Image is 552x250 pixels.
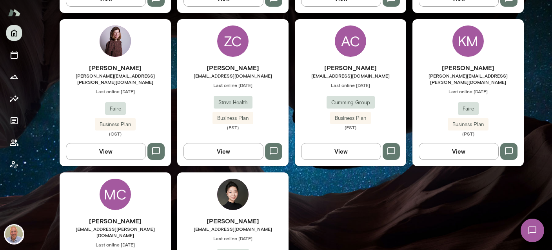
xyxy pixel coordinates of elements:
h6: [PERSON_NAME] [177,216,289,226]
span: Last online [DATE] [60,88,171,94]
button: View [183,143,263,159]
span: (PST) [412,130,524,137]
span: Last online [DATE] [177,82,289,88]
button: Sessions [6,47,22,63]
span: Business Plan [212,114,253,122]
span: Last online [DATE] [177,235,289,241]
span: Business Plan [330,114,371,122]
button: Home [6,25,22,41]
button: Members [6,135,22,150]
span: Business Plan [95,121,136,129]
button: View [301,143,381,159]
h6: [PERSON_NAME] [177,63,289,72]
div: KM [452,25,484,57]
button: View [419,143,499,159]
div: ZC [217,25,249,57]
span: (EST) [295,124,406,130]
img: Kristina Popova-Boasso [100,25,131,57]
img: Celine Xie [217,179,249,210]
span: (EST) [177,124,289,130]
h6: [PERSON_NAME] [295,63,406,72]
button: Documents [6,113,22,129]
span: [EMAIL_ADDRESS][DOMAIN_NAME] [177,72,289,79]
div: AC [335,25,366,57]
span: [EMAIL_ADDRESS][PERSON_NAME][DOMAIN_NAME] [60,226,171,238]
div: MC [100,179,131,210]
h6: [PERSON_NAME] [60,216,171,226]
span: [EMAIL_ADDRESS][DOMAIN_NAME] [295,72,406,79]
img: Marc Friedman [5,225,24,244]
span: Last online [DATE] [412,88,524,94]
span: [EMAIL_ADDRESS][DOMAIN_NAME] [177,226,289,232]
span: Last online [DATE] [295,82,406,88]
button: Client app [6,157,22,172]
h6: [PERSON_NAME] [412,63,524,72]
h6: [PERSON_NAME] [60,63,171,72]
span: Faire [458,105,479,113]
span: Strive Health [214,99,252,107]
span: Last online [DATE] [60,241,171,248]
button: View [66,143,146,159]
span: [PERSON_NAME][EMAIL_ADDRESS][PERSON_NAME][DOMAIN_NAME] [412,72,524,85]
span: [PERSON_NAME][EMAIL_ADDRESS][PERSON_NAME][DOMAIN_NAME] [60,72,171,85]
span: Business Plan [448,121,488,129]
img: Mento [8,5,20,20]
span: (CST) [60,130,171,137]
button: Insights [6,91,22,107]
span: Faire [105,105,126,113]
span: Cumming Group [327,99,375,107]
button: Growth Plan [6,69,22,85]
